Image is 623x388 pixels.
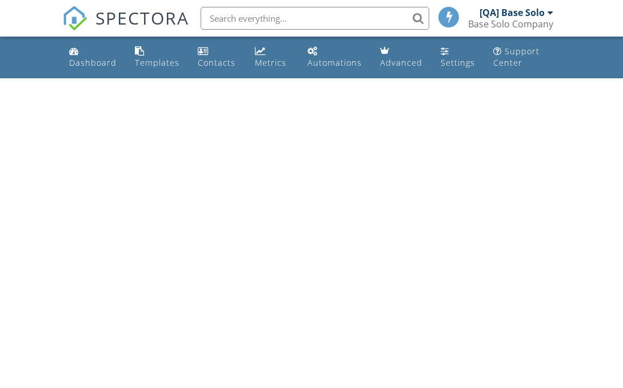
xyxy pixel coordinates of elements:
[255,57,286,68] div: Metrics
[436,41,480,74] a: Settings
[307,57,362,68] div: Automations
[376,41,427,74] a: Advanced
[303,41,366,74] a: Automations (Basic)
[480,7,545,18] div: [QA] Base Solo
[69,57,117,68] div: Dashboard
[201,7,429,30] input: Search everything...
[135,57,179,68] div: Templates
[468,18,553,30] div: Base Solo Company
[198,57,235,68] div: Contacts
[62,6,87,31] img: The Best Home Inspection Software - Spectora
[380,57,422,68] div: Advanced
[493,46,540,68] div: Support Center
[65,41,121,74] a: Dashboard
[95,6,189,30] span: SPECTORA
[62,15,189,39] a: SPECTORA
[130,41,184,74] a: Templates
[441,57,475,68] div: Settings
[193,41,241,74] a: Contacts
[489,41,558,74] a: Support Center
[250,41,294,74] a: Metrics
